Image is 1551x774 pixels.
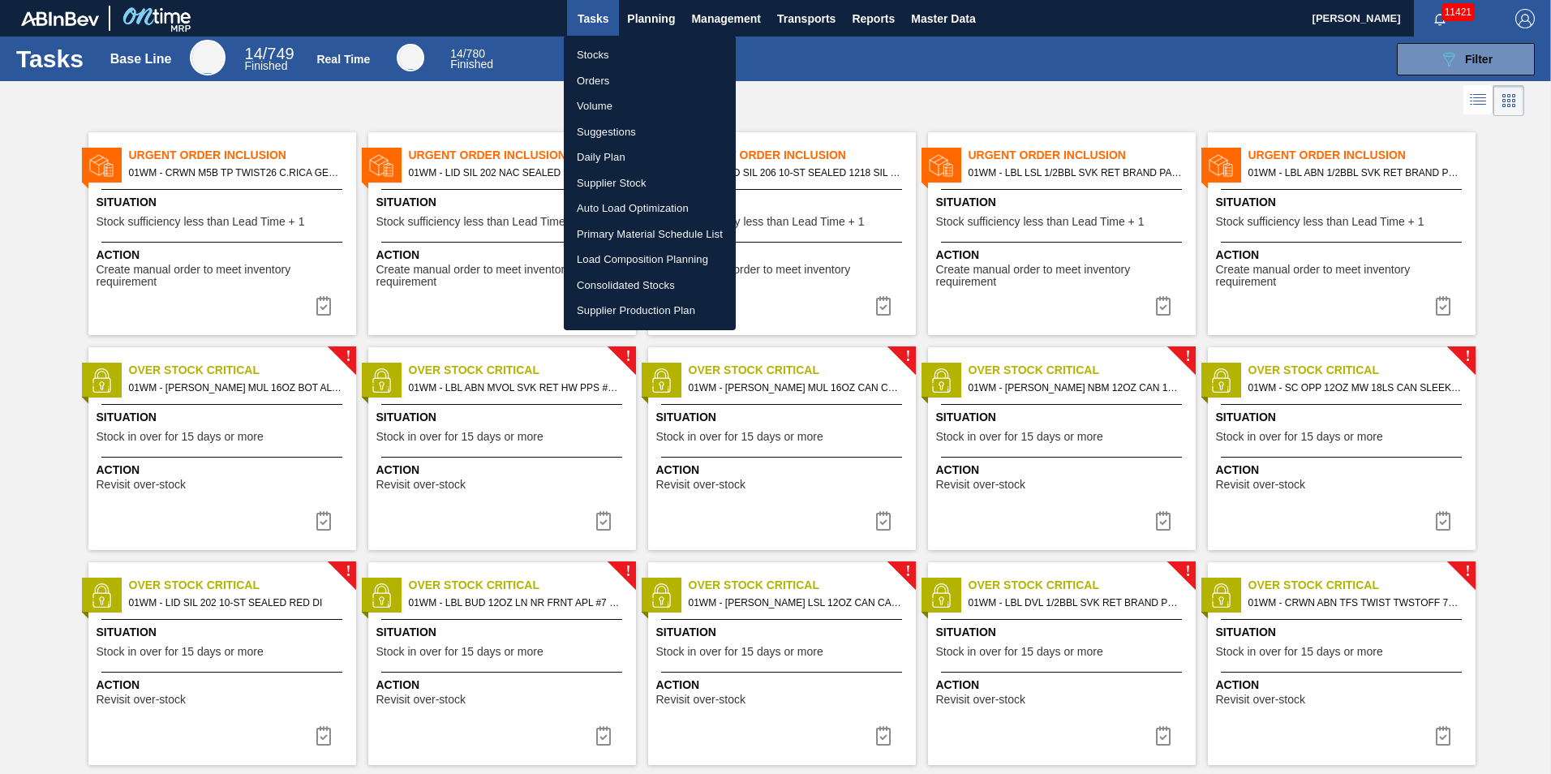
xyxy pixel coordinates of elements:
[564,93,736,119] a: Volume
[564,273,736,299] a: Consolidated Stocks
[564,42,736,68] a: Stocks
[564,247,736,273] a: Load Composition Planning
[564,298,736,324] a: Supplier Production Plan
[564,68,736,94] a: Orders
[564,221,736,247] a: Primary Material Schedule List
[564,170,736,196] a: Supplier Stock
[564,119,736,145] a: Suggestions
[564,196,736,221] a: Auto Load Optimization
[564,144,736,170] a: Daily Plan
